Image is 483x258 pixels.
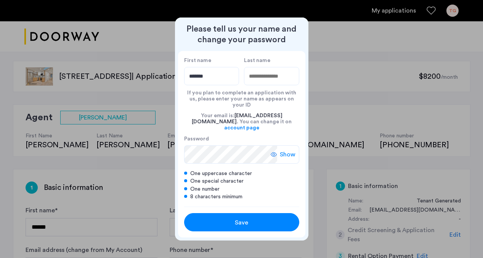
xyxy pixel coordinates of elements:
div: One number [184,185,299,193]
span: Save [235,218,248,227]
div: One special character [184,177,299,185]
div: One uppercase character [184,170,299,177]
span: [EMAIL_ADDRESS][DOMAIN_NAME] [192,113,282,124]
label: First name [184,57,239,64]
span: Show [280,150,295,159]
div: If you plan to complete an application with us, please enter your name as appears on your ID [184,85,299,108]
div: 8 characters minimum [184,193,299,201]
h2: Please tell us your name and change your password [178,24,305,45]
a: account page [224,125,259,131]
button: button [184,213,299,231]
div: Your email is: . You can change it on [184,108,299,135]
label: Password [184,135,277,142]
label: Last name [244,57,299,64]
